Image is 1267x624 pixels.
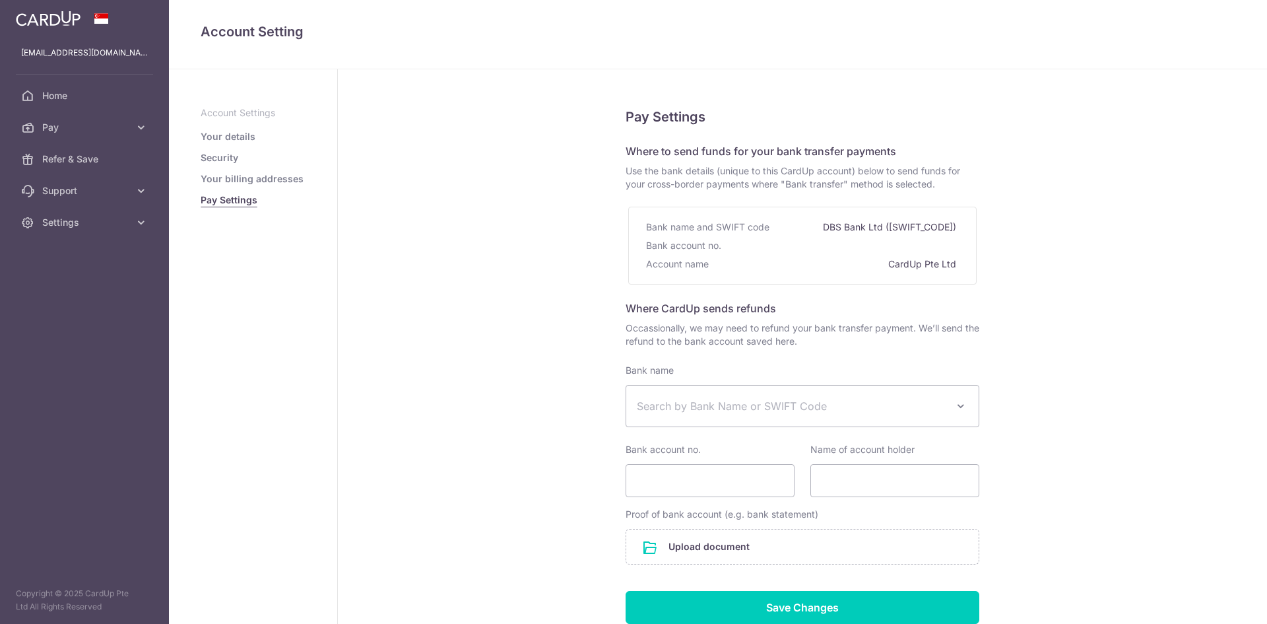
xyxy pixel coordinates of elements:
a: Your details [201,130,255,143]
span: translation missing: en.refund_bank_accounts.show.title.account_setting [201,24,304,40]
div: Bank account no. [646,236,724,255]
input: Save Changes [626,591,979,624]
p: Account Settings [201,106,306,120]
span: Home [42,89,129,102]
span: Refer & Save [42,153,129,166]
label: Proof of bank account (e.g. bank statement) [626,508,818,521]
span: Where to send funds for your bank transfer payments [626,145,896,158]
span: Occassionally, we may need to refund your bank transfer payment. We’ll send the refund to the ban... [626,322,979,348]
label: Bank account no. [626,443,701,456]
span: Pay [42,121,129,134]
span: Search by Bank Name or SWIFT Code [637,398,947,414]
a: Security [201,151,238,164]
span: Where CardUp sends refunds [626,302,776,315]
div: Account name [646,255,711,273]
div: Bank name and SWIFT code [646,218,772,236]
span: Support [42,184,129,197]
span: Settings [42,216,129,229]
div: CardUp Pte Ltd [888,255,959,273]
a: Pay Settings [201,193,257,207]
h5: Pay Settings [626,106,979,127]
a: Your billing addresses [201,172,304,186]
p: [EMAIL_ADDRESS][DOMAIN_NAME] [21,46,148,59]
div: DBS Bank Ltd ([SWIFT_CODE]) [823,218,959,236]
iframe: Opens a widget where you can find more information [1183,584,1254,617]
img: CardUp [16,11,81,26]
span: Use the bank details (unique to this CardUp account) below to send funds for your cross-border pa... [626,164,979,191]
label: Bank name [626,364,674,377]
label: Name of account holder [810,443,915,456]
div: Upload document [626,529,979,565]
